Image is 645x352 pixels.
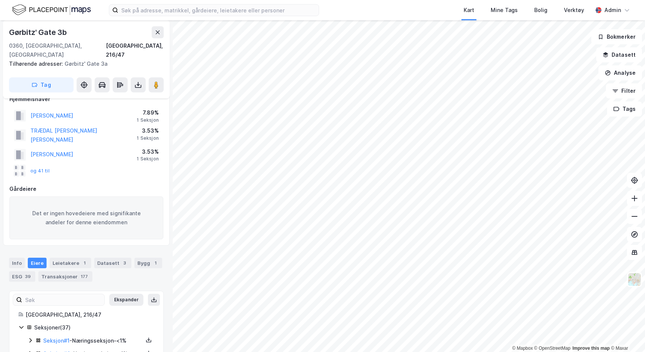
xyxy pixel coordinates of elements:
div: Transaksjoner [38,271,92,282]
div: 3.53% [137,126,159,135]
button: Tag [9,77,74,92]
div: Admin [604,6,621,15]
div: Det er ingen hovedeiere med signifikante andeler for denne eiendommen [9,196,163,239]
button: Bokmerker [591,29,642,44]
div: Eiere [28,258,47,268]
div: [GEOGRAPHIC_DATA], 216/47 [106,41,164,59]
div: 7.89% [137,108,159,117]
div: Verktøy [564,6,584,15]
div: Gørbitz' Gate 3a [9,59,158,68]
div: - Næringsseksjon - <1% [43,336,143,345]
a: OpenStreetMap [534,346,571,351]
a: Improve this map [573,346,610,351]
div: [GEOGRAPHIC_DATA], 216/47 [26,310,154,319]
div: Gørbitz' Gate 3b [9,26,68,38]
div: Gårdeiere [9,184,163,193]
div: 177 [79,273,89,280]
div: Leietakere [50,258,91,268]
div: Info [9,258,25,268]
div: Kontrollprogram for chat [607,316,645,352]
div: 1 Seksjon [137,156,159,162]
div: 1 [152,259,159,267]
div: 3.53% [137,147,159,156]
input: Søk på adresse, matrikkel, gårdeiere, leietakere eller personer [118,5,319,16]
a: Seksjon#1 [43,337,69,344]
input: Søk [22,294,104,305]
a: Mapbox [512,346,533,351]
div: Mine Tags [491,6,518,15]
div: Seksjoner ( 37 ) [34,323,154,332]
div: 39 [24,273,32,280]
button: Ekspander [109,294,143,306]
img: logo.f888ab2527a4732fd821a326f86c7f29.svg [12,3,91,17]
span: Tilhørende adresser: [9,60,65,67]
button: Datasett [596,47,642,62]
img: Z [627,272,642,287]
div: Datasett [94,258,131,268]
button: Analyse [598,65,642,80]
div: 3 [121,259,128,267]
div: 1 [81,259,88,267]
div: ESG [9,271,35,282]
div: Bygg [134,258,162,268]
div: Bolig [534,6,547,15]
button: Filter [606,83,642,98]
div: 1 Seksjon [137,117,159,123]
div: 0360, [GEOGRAPHIC_DATA], [GEOGRAPHIC_DATA] [9,41,106,59]
iframe: Chat Widget [607,316,645,352]
button: Tags [607,101,642,116]
div: Hjemmelshaver [9,95,163,104]
div: Kart [464,6,474,15]
div: 1 Seksjon [137,135,159,141]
